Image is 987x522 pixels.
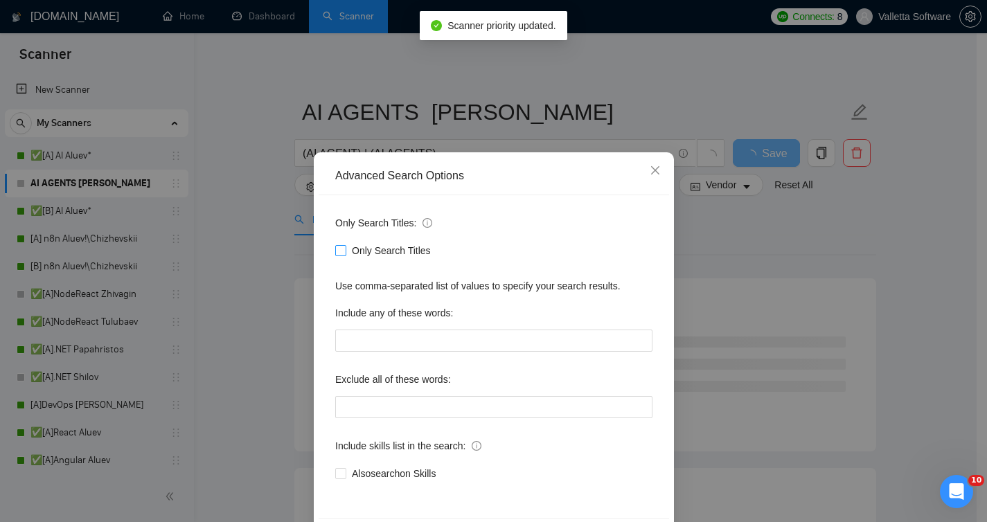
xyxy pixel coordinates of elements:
[335,278,652,294] div: Use comma-separated list of values to specify your search results.
[346,243,436,258] span: Only Search Titles
[637,152,674,190] button: Close
[335,438,481,453] span: Include skills list in the search:
[335,302,453,324] label: Include any of these words:
[335,168,652,183] div: Advanced Search Options
[650,165,661,176] span: close
[431,20,442,31] span: check-circle
[447,20,555,31] span: Scanner priority updated.
[968,475,984,486] span: 10
[335,215,432,231] span: Only Search Titles:
[346,466,441,481] span: Also search on Skills
[423,218,432,228] span: info-circle
[472,441,481,451] span: info-circle
[940,475,973,508] iframe: Intercom live chat
[335,368,451,390] label: Exclude all of these words:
